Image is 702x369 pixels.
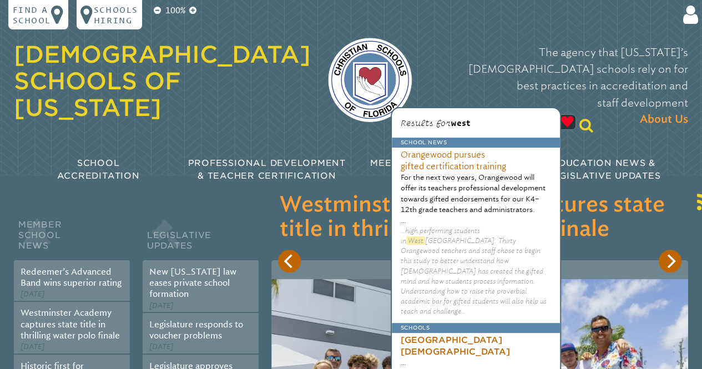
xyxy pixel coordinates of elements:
[401,172,552,215] p: For the next two years, Orangewood will offer its teachers professional development towards gifte...
[640,112,688,128] span: About Us
[278,250,301,273] button: Previous
[14,217,130,260] h2: Member School News
[401,148,552,172] a: Orangewood pursues gifted certification training
[392,333,560,357] h3: [GEOGRAPHIC_DATA][DEMOGRAPHIC_DATA]
[401,226,552,317] p: …high performing students in [GEOGRAPHIC_DATA]. Thirty Orangewood teachers and staff chose to beg...
[57,158,140,181] span: School Accreditation
[401,333,552,357] a: [GEOGRAPHIC_DATA][DEMOGRAPHIC_DATA]
[659,250,682,273] button: Next
[149,342,173,351] span: [DATE]
[149,266,236,300] a: New [US_STATE] law eases private school formation
[406,236,425,245] mark: West
[143,217,259,260] h2: Legislative Updates
[13,4,51,26] p: Find a school
[149,319,243,341] a: Legislature responds to voucher problems
[21,290,44,298] span: [DATE]
[21,266,122,288] a: Redeemer’s Advanced Band wins superior rating
[21,342,44,351] span: [DATE]
[401,215,552,226] p: …
[547,158,660,181] span: Education News & Legislative Updates
[392,323,560,332] p: Schools
[401,117,552,129] p: Results for
[163,4,188,17] p: 100%
[328,38,412,122] img: csf-logo-web-colors.png
[94,4,138,26] p: Schools Hiring
[149,301,173,310] span: [DATE]
[280,194,679,242] h3: Westminster Academy captures state title in thrilling water polo finale
[451,118,471,128] span: west
[429,44,688,129] p: The agency that [US_STATE]’s [DEMOGRAPHIC_DATA] schools rely on for best practices in accreditati...
[392,148,560,172] h3: Orangewood pursues gifted certification training
[401,357,552,368] p: …
[14,41,311,122] a: [DEMOGRAPHIC_DATA] Schools of [US_STATE]
[21,307,120,341] a: Westminster Academy captures state title in thrilling water polo finale
[370,158,500,181] span: Meetings & Workshops for Educators
[188,158,346,181] span: Professional Development & Teacher Certification
[392,138,560,147] p: School News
